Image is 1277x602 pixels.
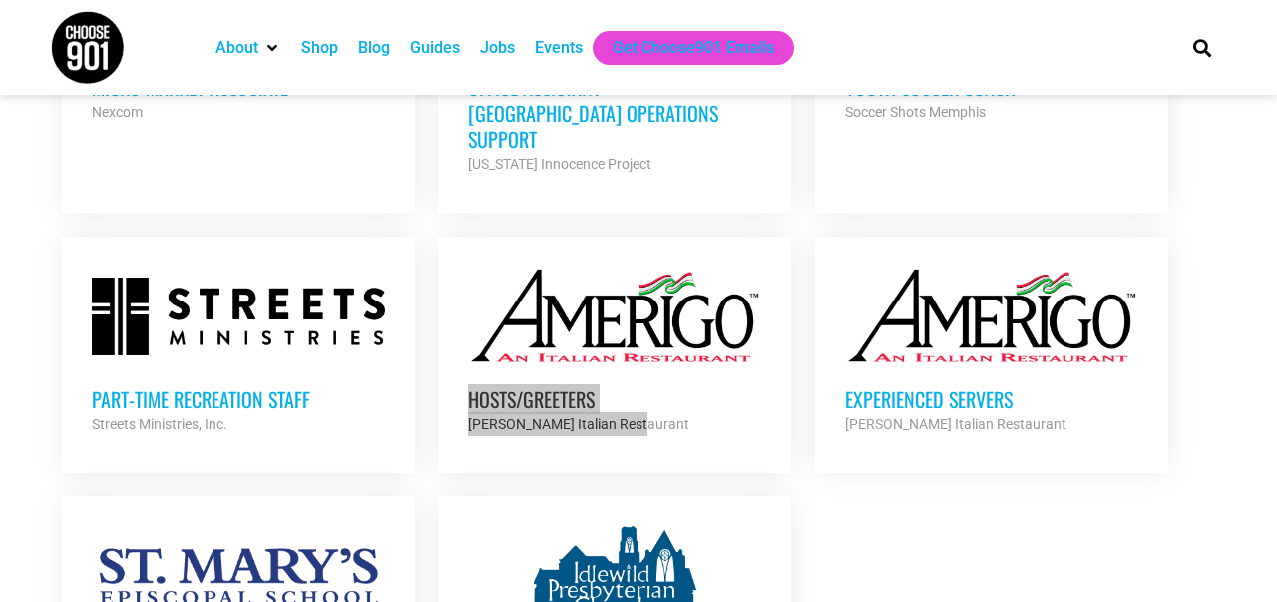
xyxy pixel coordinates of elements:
[480,36,515,60] a: Jobs
[358,36,390,60] a: Blog
[92,74,385,100] h3: Micro Market Associate
[410,36,460,60] a: Guides
[62,237,415,466] a: Part-time Recreation Staff Streets Ministries, Inc.
[206,31,291,65] div: About
[815,237,1168,466] a: Experienced Servers [PERSON_NAME] Italian Restaurant
[206,31,1159,65] nav: Main nav
[845,74,1138,100] h3: Youth Soccer Coach
[215,36,258,60] a: About
[845,416,1066,432] strong: [PERSON_NAME] Italian Restaurant
[468,416,689,432] strong: [PERSON_NAME] Italian Restaurant
[92,386,385,412] h3: Part-time Recreation Staff
[535,36,583,60] a: Events
[438,237,791,466] a: Hosts/Greeters [PERSON_NAME] Italian Restaurant
[845,386,1138,412] h3: Experienced Servers
[92,416,227,432] strong: Streets Ministries, Inc.
[468,386,761,412] h3: Hosts/Greeters
[92,104,143,120] strong: Nexcom
[613,36,774,60] a: Get Choose901 Emails
[468,74,761,152] h3: Office Assistant – [GEOGRAPHIC_DATA] Operations Support
[1186,31,1219,64] div: Search
[301,36,338,60] a: Shop
[468,156,651,172] strong: [US_STATE] Innocence Project
[845,104,986,120] strong: Soccer Shots Memphis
